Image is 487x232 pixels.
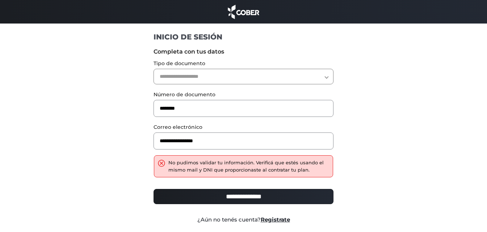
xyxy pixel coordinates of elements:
[226,4,261,20] img: cober_marca.png
[261,216,290,223] a: Registrate
[154,123,333,131] label: Correo electrónico
[154,91,333,98] label: Número de documento
[168,159,329,173] div: No pudimos validar tu información. Verificá que estés usando el mismo mail y DNI que proporcionas...
[154,32,333,42] h1: INICIO DE SESIÓN
[154,60,333,67] label: Tipo de documento
[148,216,339,224] div: ¿Aún no tenés cuenta?
[154,47,333,56] label: Completa con tus datos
